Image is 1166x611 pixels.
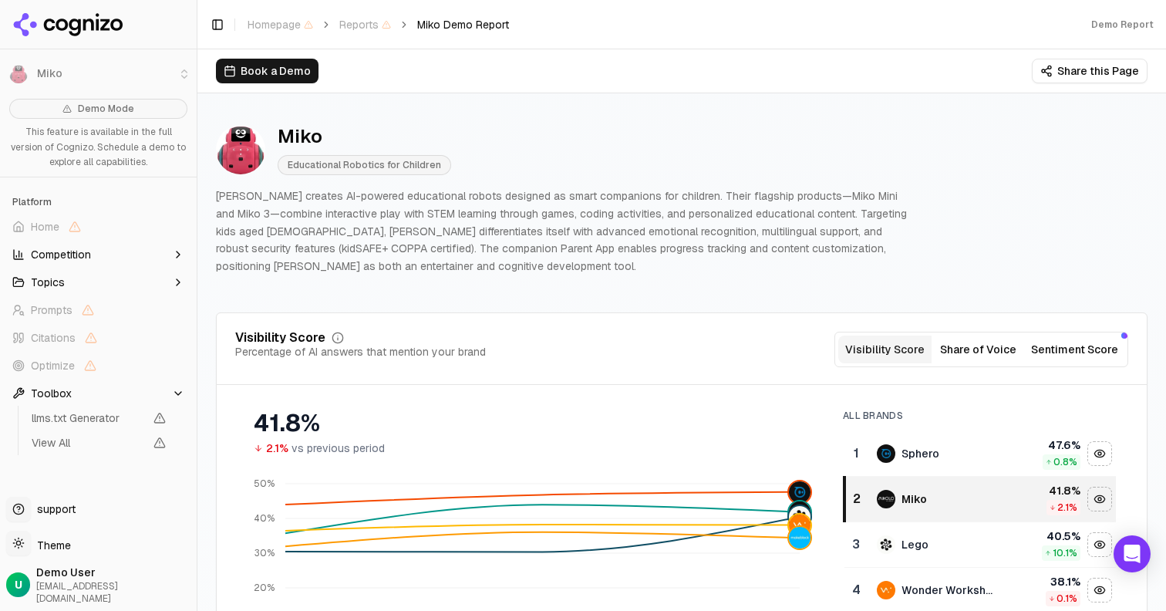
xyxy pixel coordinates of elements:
tspan: 40% [254,512,275,525]
img: miko [789,501,810,522]
img: lego [789,506,810,528]
button: Hide lego data [1087,532,1112,557]
span: llms.txt Generator [32,410,144,426]
tspan: 30% [254,547,275,559]
span: 2.1% [266,441,288,456]
span: U [15,577,22,592]
span: Miko Demo Report [417,17,509,32]
p: [PERSON_NAME] creates AI-powered educational robots designed as smart companions for children. Th... [216,187,907,275]
span: View All [32,435,144,451]
div: Platform [6,190,190,214]
div: Lego [901,537,928,552]
span: Optimize [31,358,75,373]
button: Competition [6,242,190,267]
span: Home [31,219,59,235]
button: Hide wonder workshop data [1087,578,1112,603]
tspan: 50% [254,478,275,490]
span: 0.1 % [1056,592,1077,605]
div: 1 [851,444,861,463]
span: Reports [339,17,391,32]
div: 3 [851,535,861,554]
div: Sphero [901,446,939,461]
tr: 3legoLego40.5%10.1%Hide lego data [844,522,1116,567]
span: Toolbox [31,386,72,401]
img: Miko [216,125,265,174]
button: Topics [6,270,190,295]
button: Hide sphero data [1087,441,1112,466]
tr: 2mikoMiko41.8%2.1%Hide miko data [844,476,1116,522]
span: Theme [31,538,71,552]
span: 0.8 % [1053,456,1077,468]
div: 41.8% [254,410,812,437]
button: Toolbox [6,381,190,406]
span: 2.1 % [1057,501,1077,514]
div: Visibility Score [235,332,325,344]
span: support [31,501,76,517]
div: Percentage of AI answers that mention your brand [235,344,486,360]
div: 41.8 % [1011,483,1080,498]
span: Prompts [31,302,72,318]
img: lego [877,535,895,554]
span: Demo Mode [78,103,134,115]
button: Share of Voice [932,336,1025,363]
button: Book a Demo [216,59,318,83]
p: This feature is available in the full version of Cognizo. Schedule a demo to explore all capabili... [9,125,187,170]
div: 47.6 % [1011,437,1080,453]
button: Hide miko data [1087,487,1112,511]
tspan: 20% [254,582,275,594]
img: sphero [789,481,810,502]
div: 4 [851,581,861,599]
img: miko [877,490,895,508]
div: 40.5 % [1011,528,1080,544]
span: Educational Robotics for Children [278,155,451,175]
div: Demo Report [1091,19,1154,31]
span: vs previous period [291,441,385,456]
nav: breadcrumb [248,17,509,32]
img: sphero [877,444,895,463]
div: Miko [901,491,927,507]
span: Competition [31,247,91,262]
div: 2 [852,490,861,508]
div: 38.1 % [1011,574,1080,589]
span: Demo User [36,565,190,580]
button: Share this Page [1032,59,1147,83]
div: Open Intercom Messenger [1114,535,1151,572]
img: makeblock [789,527,810,549]
tr: 1spheroSphero47.6%0.8%Hide sphero data [844,431,1116,477]
button: Visibility Score [838,336,932,363]
span: Topics [31,275,65,290]
span: Citations [31,330,76,346]
span: 10.1 % [1053,547,1077,559]
div: Wonder Workshop [901,582,999,598]
img: wonder workshop [789,514,810,535]
button: Sentiment Score [1025,336,1124,363]
span: [EMAIL_ADDRESS][DOMAIN_NAME] [36,580,190,605]
div: All Brands [843,410,1116,422]
img: wonder workshop [877,581,895,599]
span: Homepage [248,17,313,32]
div: Miko [278,124,451,149]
